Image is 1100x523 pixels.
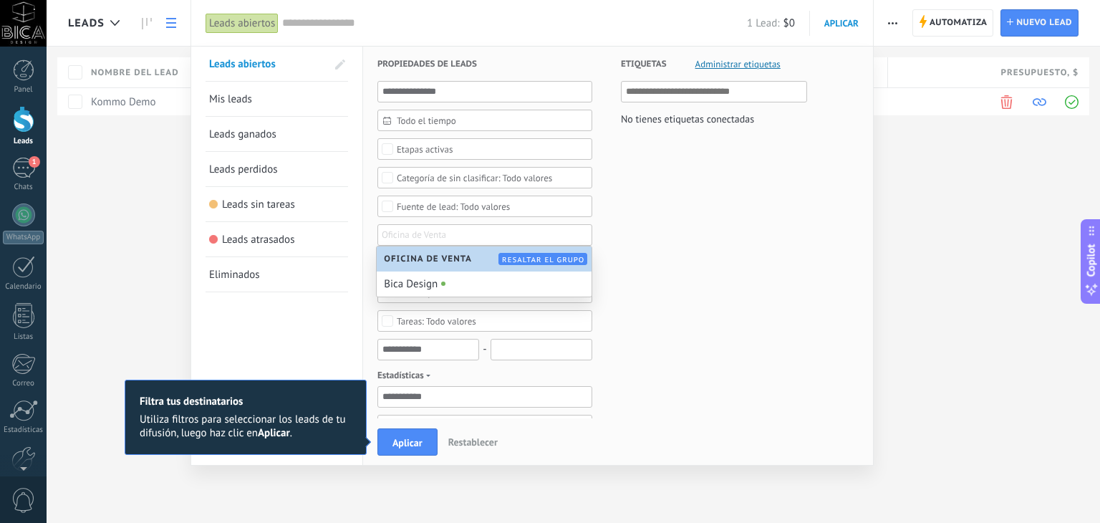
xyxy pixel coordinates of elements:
header: Filtra tus destinatarios [140,395,352,408]
div: Todo valores [397,316,476,327]
span: Leads ganados [209,128,276,141]
a: Leads atrasados [209,222,344,256]
li: Leads abiertos [206,47,348,82]
span: Leads atrasados [209,235,218,244]
span: - [483,340,486,360]
div: Correo [3,379,44,388]
b: Aplicar [258,426,290,440]
div: Estadísticas [3,426,44,435]
li: Leads perdidos [206,152,348,187]
a: Leads abiertos [209,47,327,81]
li: Leads sin tareas [206,187,348,222]
span: Todo el tiempo [397,115,584,126]
div: Etapas activas [397,144,453,155]
span: Estadísticas [377,368,435,383]
span: Leads atrasados [222,233,295,246]
a: Leads ganados [209,117,344,151]
li: Eliminados [206,257,348,292]
span: Leads sin tareas [222,198,295,211]
div: Todo valores [397,173,552,183]
span: Administrar etiquetas [695,59,781,69]
li: Leads atrasados [206,222,348,257]
li: Mis leads [206,82,348,117]
div: Listas [3,332,44,342]
a: Leads perdidos [209,152,344,186]
span: Copilot [1084,244,1099,277]
span: Aplicar [824,17,859,29]
a: Eliminados [209,257,344,292]
button: Aplicar [377,428,438,456]
button: Restablecer [443,431,503,453]
div: Panel [3,85,44,95]
span: 1 [29,156,40,168]
span: Leads perdidos [209,163,278,176]
span: Oficina de Venta [384,254,479,264]
button: Aplicar [810,11,866,36]
div: Chats [3,183,44,192]
span: Resaltar el grupo [502,255,584,264]
div: Utiliza filtros para seleccionar los leads de tu difusión, luego haz clic en . [140,413,352,440]
div: Todo valores [397,201,510,212]
div: WhatsApp [3,231,44,244]
span: Restablecer [448,436,498,448]
span: Aplicar [392,438,423,448]
span: Etiquetas [621,47,667,82]
span: Leads abiertos [209,57,276,71]
li: Leads ganados [206,117,348,152]
a: Mis leads [209,82,344,116]
span: Leads sin tareas [209,200,218,209]
div: Calendario [3,282,44,292]
span: Propiedades de leads [377,47,477,82]
div: Leads abiertos [206,13,279,34]
div: Bica Design [377,272,592,297]
div: No tienes etiquetas conectadas [621,110,754,128]
a: Leads sin tareas [209,187,344,221]
span: Mis leads [209,92,252,106]
div: Leads [3,137,44,146]
span: Eliminados [209,268,260,282]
